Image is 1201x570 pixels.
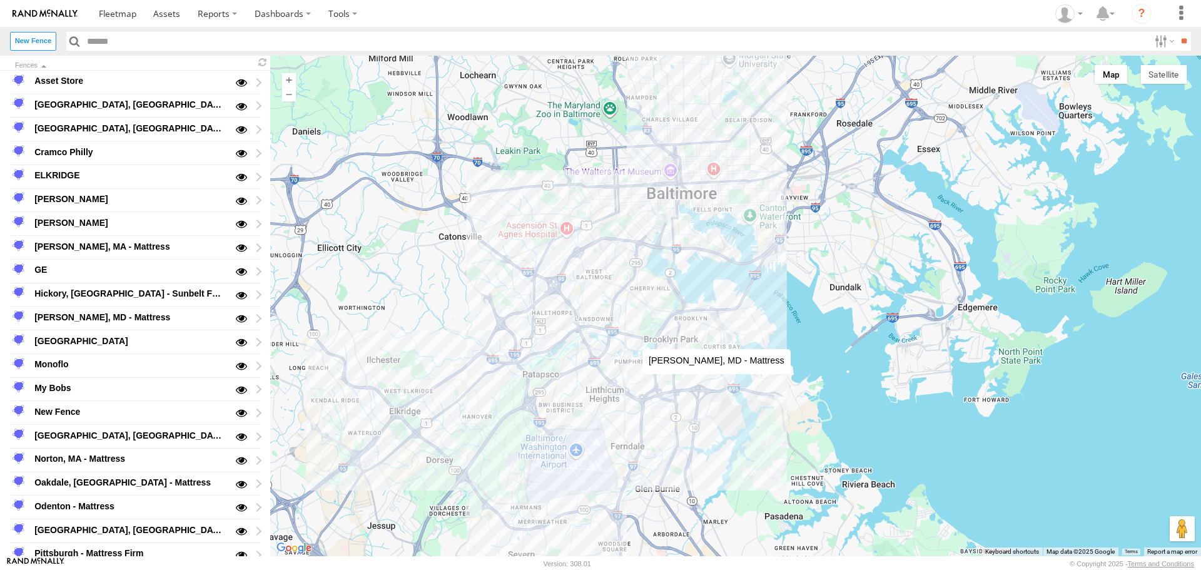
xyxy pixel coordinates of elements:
[10,32,56,50] label: Create New Fence
[1147,548,1197,555] a: Report a map error
[33,333,227,349] div: [GEOGRAPHIC_DATA]
[642,349,791,374] div: [PERSON_NAME], MD - Mattress
[33,475,227,490] div: Oakdale, [GEOGRAPHIC_DATA] - Mattress
[15,63,245,69] div: Click to Sort
[33,546,227,561] div: Pittsburgh - Mattress Firm
[1070,560,1194,567] div: © Copyright 2025 -
[7,557,64,570] a: Visit our Website
[1150,32,1177,50] label: Search Filter Options
[985,547,1039,556] button: Keyboard shortcuts
[544,560,591,567] div: Version: 308.01
[1095,65,1128,84] button: Show street map
[33,380,227,395] div: My Bobs
[33,310,227,325] div: [PERSON_NAME], MD - Mattress
[282,73,296,87] button: Zoom in
[33,145,227,160] div: Cramco Philly
[33,215,227,230] div: [PERSON_NAME]
[33,286,227,301] div: Hickory, [GEOGRAPHIC_DATA] - Sunbelt Furniture
[1170,516,1195,541] button: Drag Pegman onto the map to open Street View
[33,168,227,183] div: ELKRIDGE
[1046,548,1115,555] span: Map data ©2025 Google
[33,522,227,537] div: [GEOGRAPHIC_DATA], [GEOGRAPHIC_DATA] - Mattress
[33,74,227,89] div: Asset Store
[33,263,227,278] div: GE
[282,87,296,101] button: Zoom out
[1051,4,1087,23] div: ryan phillips
[33,191,227,206] div: [PERSON_NAME]
[33,452,227,467] div: Norton, MA - Mattress
[33,404,227,419] div: New Fence
[33,428,227,443] div: [GEOGRAPHIC_DATA], [GEOGRAPHIC_DATA] - Mattress
[1128,560,1194,567] a: Terms and Conditions
[33,97,227,112] div: [GEOGRAPHIC_DATA], [GEOGRAPHIC_DATA] - Mattress
[1125,549,1138,554] a: Terms (opens in new tab)
[33,121,227,136] div: [GEOGRAPHIC_DATA], [GEOGRAPHIC_DATA] - Mattress
[33,357,227,372] div: Monoflo
[33,499,227,514] div: Odenton - Mattress
[33,239,227,254] div: [PERSON_NAME], MA - Mattress
[13,9,78,18] img: rand-logo.svg
[1140,65,1187,84] button: Show satellite imagery
[1132,4,1152,24] i: ?
[255,57,270,69] span: Refresh
[273,540,315,556] a: Open this area in Google Maps (opens a new window)
[273,540,315,556] img: Google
